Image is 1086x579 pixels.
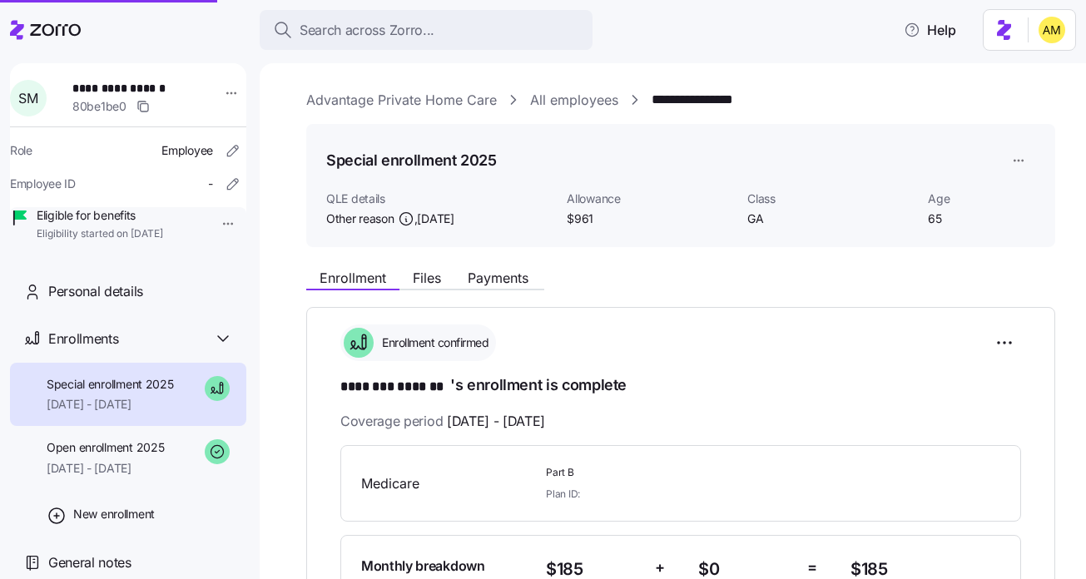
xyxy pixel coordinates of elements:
span: [DATE] - [DATE] [47,396,174,413]
span: Employee [161,142,213,159]
span: Enrollment [320,271,386,285]
span: Age [928,191,1035,207]
span: GA [747,210,915,227]
span: Plan ID: [546,487,580,501]
span: Enrollment confirmed [377,334,488,351]
span: [DATE] - [DATE] [47,460,164,477]
span: Other reason , [326,210,454,227]
span: $961 [567,210,734,227]
span: Help [904,20,956,40]
span: Search across Zorro... [300,20,434,41]
span: New enrollment [73,506,155,522]
span: Coverage period [340,411,545,432]
span: Personal details [48,281,143,302]
span: Role [10,142,32,159]
span: General notes [48,552,131,573]
button: Search across Zorro... [260,10,593,50]
span: Files [413,271,441,285]
span: Special enrollment 2025 [47,376,174,393]
span: S M [18,92,37,105]
span: Eligible for benefits [37,207,163,224]
span: Employee ID [10,176,76,192]
img: dfaaf2f2725e97d5ef9e82b99e83f4d7 [1039,17,1065,43]
a: Advantage Private Home Care [306,90,497,111]
span: - [208,176,213,192]
span: QLE details [326,191,553,207]
span: Allowance [567,191,734,207]
span: 65 [928,210,1035,227]
span: Payments [468,271,528,285]
span: Medicare [361,473,533,494]
span: 80be1be0 [72,98,126,115]
span: Enrollments [48,329,118,349]
button: Help [890,13,969,47]
span: [DATE] [417,210,454,227]
span: Eligibility started on [DATE] [37,227,163,241]
h1: 's enrollment is complete [340,374,1021,398]
span: [DATE] - [DATE] [447,411,545,432]
a: All employees [530,90,618,111]
span: Monthly breakdown [361,556,485,577]
h1: Special enrollment 2025 [326,150,497,171]
span: Part B [546,466,837,480]
span: Open enrollment 2025 [47,439,164,456]
span: Class [747,191,915,207]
